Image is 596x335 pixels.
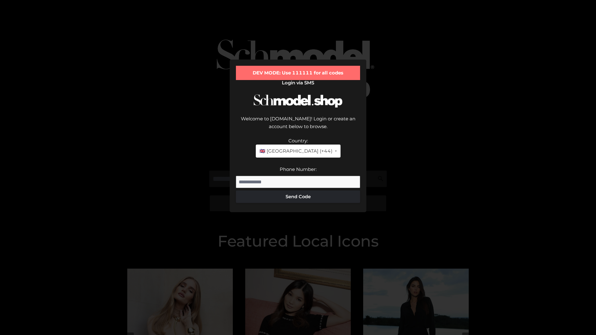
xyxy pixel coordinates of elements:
button: Send Code [236,190,360,203]
h2: Login via SMS [236,80,360,86]
img: Schmodel Logo [251,89,345,113]
span: 🇬🇧 [GEOGRAPHIC_DATA] (+44) [260,147,332,155]
label: Phone Number: [280,166,317,172]
div: Welcome to [DOMAIN_NAME]! Login or create an account below to browse. [236,115,360,137]
label: Country: [288,138,308,144]
div: DEV MODE: Use 111111 for all codes [236,66,360,80]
